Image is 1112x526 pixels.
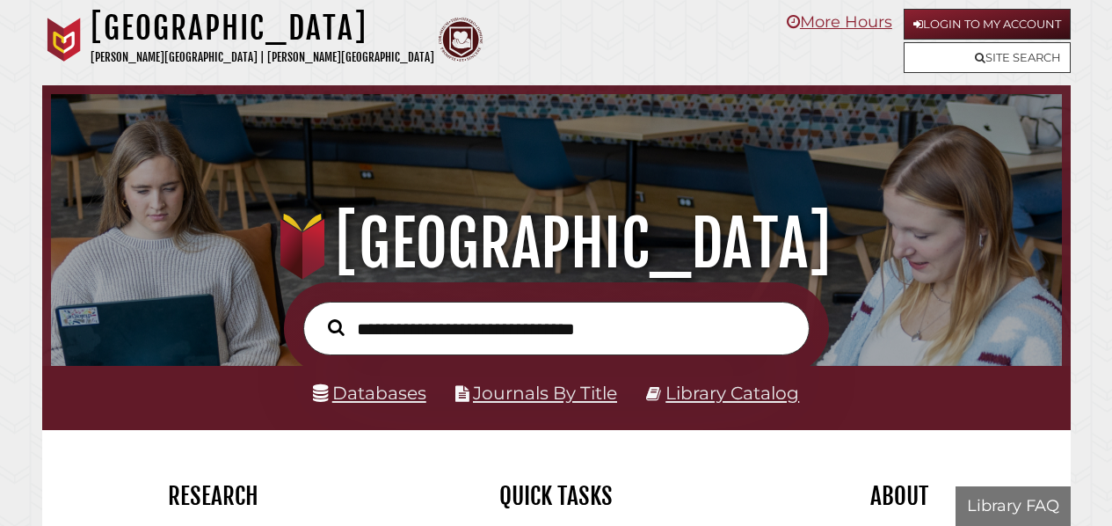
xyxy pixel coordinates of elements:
[741,481,1057,511] h2: About
[328,318,345,336] i: Search
[665,382,799,404] a: Library Catalog
[42,18,86,62] img: Calvin University
[904,9,1071,40] a: Login to My Account
[55,481,372,511] h2: Research
[398,481,715,511] h2: Quick Tasks
[91,47,434,68] p: [PERSON_NAME][GEOGRAPHIC_DATA] | [PERSON_NAME][GEOGRAPHIC_DATA]
[319,315,353,340] button: Search
[439,18,483,62] img: Calvin Theological Seminary
[787,12,892,32] a: More Hours
[904,42,1071,73] a: Site Search
[313,382,426,404] a: Databases
[91,9,434,47] h1: [GEOGRAPHIC_DATA]
[473,382,617,404] a: Journals By Title
[67,205,1044,282] h1: [GEOGRAPHIC_DATA]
